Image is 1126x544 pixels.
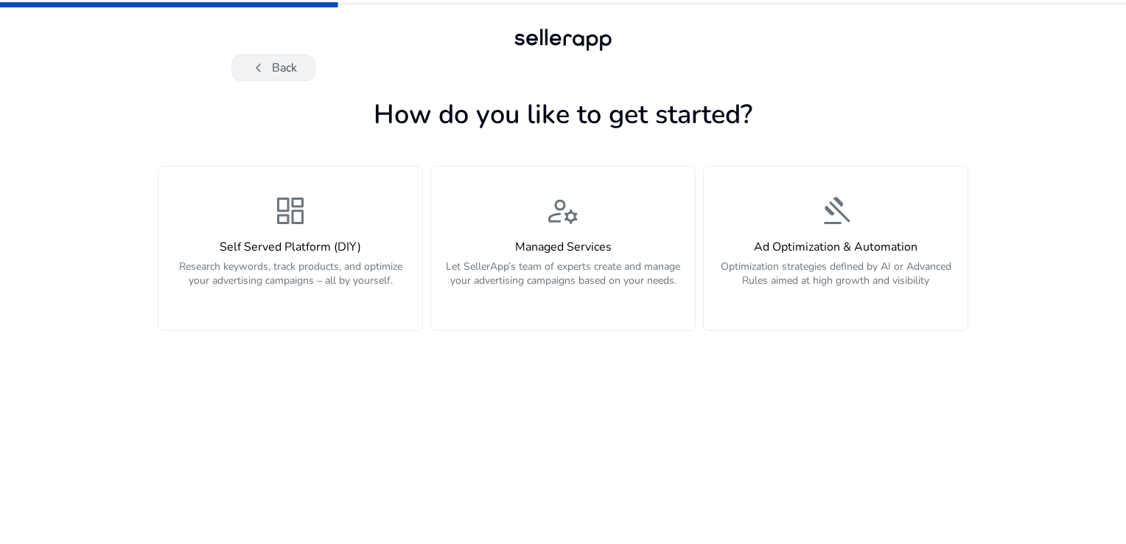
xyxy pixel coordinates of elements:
[430,166,696,331] button: manage_accountsManaged ServicesLet SellerApp’s team of experts create and manage your advertising...
[250,59,267,77] span: chevron_left
[713,240,959,254] h4: Ad Optimization & Automation
[231,55,315,81] button: chevron_leftBack
[440,240,686,254] h4: Managed Services
[158,166,423,331] button: dashboardSelf Served Platform (DIY)Research keywords, track products, and optimize your advertisi...
[703,166,968,331] button: gavelAd Optimization & AutomationOptimization strategies defined by AI or Advanced Rules aimed at...
[545,193,581,229] span: manage_accounts
[273,193,308,229] span: dashboard
[158,99,968,130] h1: How do you like to get started?
[440,259,686,304] p: Let SellerApp’s team of experts create and manage your advertising campaigns based on your needs.
[818,193,853,229] span: gavel
[167,240,413,254] h4: Self Served Platform (DIY)
[167,259,413,304] p: Research keywords, track products, and optimize your advertising campaigns – all by yourself.
[713,259,959,304] p: Optimization strategies defined by AI or Advanced Rules aimed at high growth and visibility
